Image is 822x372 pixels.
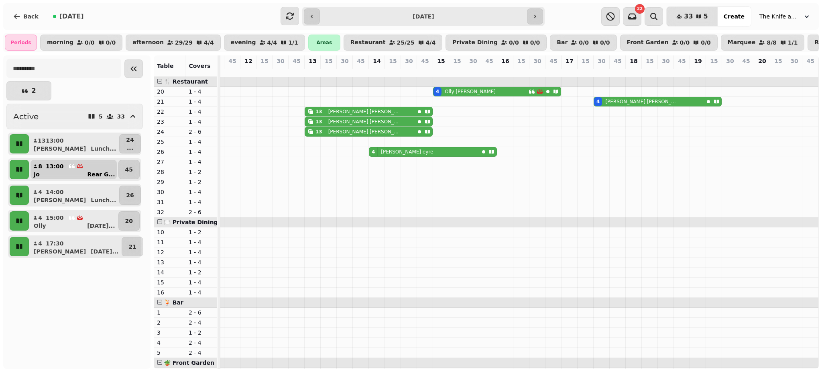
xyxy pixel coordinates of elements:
[721,35,805,51] button: Marquee8/81/1
[157,288,182,296] p: 16
[579,40,589,45] p: 0 / 0
[663,67,669,75] p: 0
[157,268,182,276] p: 14
[726,57,734,65] p: 30
[446,35,547,51] button: Private Dining0/00/0
[326,67,332,75] p: 0
[189,108,214,116] p: 1 - 4
[189,228,214,236] p: 1 - 2
[164,219,218,225] span: 🍽️ Private Dining
[47,7,90,26] button: [DATE]
[189,309,214,317] p: 2 - 6
[99,114,103,119] p: 5
[157,108,182,116] p: 22
[534,67,541,75] p: 0
[453,57,461,65] p: 15
[620,35,718,51] button: Front Garden0/00/0
[119,186,140,205] button: 26
[228,57,236,65] p: 45
[260,57,268,65] p: 15
[806,57,814,65] p: 45
[695,67,701,75] p: 0
[189,278,214,286] p: 1 - 4
[189,168,214,176] p: 1 - 2
[582,57,589,65] p: 15
[157,188,182,196] p: 30
[422,67,428,75] p: 0
[122,237,143,256] button: 21
[647,67,653,75] p: 0
[189,288,214,296] p: 1 - 4
[157,248,182,256] p: 12
[350,39,386,46] p: Restaurant
[189,118,214,126] p: 1 - 4
[126,191,134,199] p: 26
[405,57,413,65] p: 30
[91,247,118,255] p: [DATE] ...
[502,67,509,75] p: 0
[341,57,348,65] p: 30
[358,67,364,75] p: 0
[742,57,750,65] p: 45
[437,57,445,65] p: 15
[267,40,277,45] p: 4 / 4
[501,57,509,65] p: 16
[31,134,118,153] button: 1313:00[PERSON_NAME]Lunch...
[189,178,214,186] p: 1 - 2
[630,57,637,65] p: 18
[126,35,221,51] button: afternoon29/294/4
[46,214,64,222] p: 15:00
[175,40,193,45] p: 29 / 29
[646,57,653,65] p: 15
[600,40,610,45] p: 0 / 0
[31,186,118,205] button: 414:00[PERSON_NAME]Lunch...
[34,247,86,255] p: [PERSON_NAME]
[596,98,600,105] div: 4
[157,88,182,96] p: 20
[245,67,252,75] p: 0
[164,299,183,306] span: 🍹 Bar
[684,13,693,20] span: 33
[309,67,316,75] p: 21
[598,57,605,65] p: 30
[421,57,429,65] p: 45
[667,7,717,26] button: 335
[5,35,37,51] div: Periods
[557,39,568,46] p: Bar
[755,9,816,24] button: The Knife and [PERSON_NAME]
[126,144,134,152] p: ...
[389,57,397,65] p: 15
[34,170,40,178] p: Jo
[6,7,45,26] button: Back
[445,88,496,95] p: Olly [PERSON_NAME]
[157,158,182,166] p: 27
[124,59,143,78] button: Collapse sidebar
[325,57,332,65] p: 15
[189,248,214,256] p: 1 - 4
[694,57,702,65] p: 19
[189,148,214,156] p: 1 - 4
[582,67,589,75] p: 0
[157,238,182,246] p: 11
[85,40,95,45] p: 0 / 0
[315,108,322,115] div: 13
[791,67,798,75] p: 0
[308,35,340,51] div: Areas
[758,57,766,65] p: 20
[46,162,64,170] p: 13:00
[132,39,164,46] p: afternoon
[91,145,116,153] p: Lunch ...
[157,168,182,176] p: 28
[244,57,252,65] p: 12
[157,208,182,216] p: 32
[710,57,718,65] p: 15
[261,67,268,75] p: 0
[224,35,305,51] button: evening4/41/1
[328,119,402,125] p: [PERSON_NAME] [PERSON_NAME]
[342,67,348,75] p: 0
[189,63,210,69] span: Covers
[518,67,525,75] p: 0
[157,339,182,347] p: 4
[678,57,686,65] p: 45
[759,67,765,75] p: 0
